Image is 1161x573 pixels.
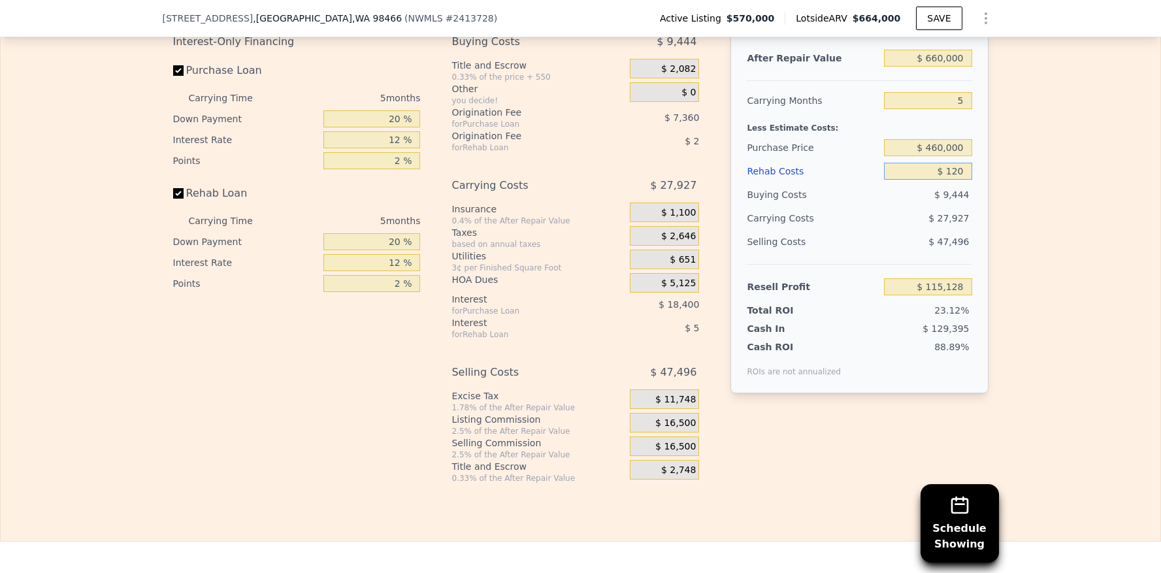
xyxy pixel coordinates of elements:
[916,7,962,30] button: SAVE
[650,361,696,384] span: $ 47,496
[853,13,901,24] span: $664,000
[451,129,597,142] div: Origination Fee
[173,129,319,150] div: Interest Rate
[655,441,696,453] span: $ 16,500
[451,293,597,306] div: Interest
[451,473,625,483] div: 0.33% of the After Repair Value
[747,136,879,159] div: Purchase Price
[451,174,597,197] div: Carrying Costs
[173,252,319,273] div: Interest Rate
[451,216,625,226] div: 0.4% of the After Repair Value
[661,278,696,289] span: $ 5,125
[661,465,696,476] span: $ 2,748
[747,340,841,353] div: Cash ROI
[928,213,969,223] span: $ 27,927
[747,304,828,317] div: Total ROI
[404,12,497,25] div: ( )
[173,188,184,199] input: Rehab Loan
[921,484,999,563] button: ScheduleShowing
[173,108,319,129] div: Down Payment
[747,206,828,230] div: Carrying Costs
[685,136,699,146] span: $ 2
[934,189,969,200] span: $ 9,444
[451,316,597,329] div: Interest
[451,250,625,263] div: Utilities
[934,342,969,352] span: 88.89%
[747,183,879,206] div: Buying Costs
[934,305,969,316] span: 23.12%
[352,13,402,24] span: , WA 98466
[451,263,625,273] div: 3¢ per Finished Square Foot
[660,12,727,25] span: Active Listing
[451,142,597,153] div: for Rehab Loan
[747,89,879,112] div: Carrying Months
[451,413,625,426] div: Listing Commission
[928,237,969,247] span: $ 47,496
[747,112,972,136] div: Less Estimate Costs:
[279,88,421,108] div: 5 months
[451,82,625,95] div: Other
[451,450,625,460] div: 2.5% of the After Repair Value
[451,95,625,106] div: you decide!
[163,12,253,25] span: [STREET_ADDRESS]
[747,46,879,70] div: After Repair Value
[664,112,699,123] span: $ 7,360
[189,210,274,231] div: Carrying Time
[451,361,597,384] div: Selling Costs
[451,106,597,119] div: Origination Fee
[685,323,699,333] span: $ 5
[451,239,625,250] div: based on annual taxes
[661,63,696,75] span: $ 2,082
[451,306,597,316] div: for Purchase Loan
[657,30,696,54] span: $ 9,444
[650,174,696,197] span: $ 27,927
[747,322,828,335] div: Cash In
[408,13,443,24] span: NWMLS
[173,273,319,294] div: Points
[173,231,319,252] div: Down Payment
[747,230,879,254] div: Selling Costs
[451,273,625,286] div: HOA Dues
[279,210,421,231] div: 5 months
[451,389,625,402] div: Excise Tax
[451,426,625,436] div: 2.5% of the After Repair Value
[451,59,625,72] div: Title and Escrow
[661,231,696,242] span: $ 2,646
[451,402,625,413] div: 1.78% of the After Repair Value
[451,460,625,473] div: Title and Escrow
[655,417,696,429] span: $ 16,500
[451,203,625,216] div: Insurance
[173,65,184,76] input: Purchase Loan
[189,88,274,108] div: Carrying Time
[451,329,597,340] div: for Rehab Loan
[451,226,625,239] div: Taxes
[655,394,696,406] span: $ 11,748
[796,12,852,25] span: Lotside ARV
[451,119,597,129] div: for Purchase Loan
[659,299,699,310] span: $ 18,400
[747,159,879,183] div: Rehab Costs
[451,436,625,450] div: Selling Commission
[173,30,421,54] div: Interest-Only Financing
[173,59,319,82] label: Purchase Loan
[451,30,597,54] div: Buying Costs
[253,12,402,25] span: , [GEOGRAPHIC_DATA]
[727,12,775,25] span: $570,000
[747,275,879,299] div: Resell Profit
[446,13,494,24] span: # 2413728
[670,254,696,266] span: $ 651
[973,5,999,31] button: Show Options
[747,353,841,377] div: ROIs are not annualized
[173,150,319,171] div: Points
[661,207,696,219] span: $ 1,100
[923,323,969,334] span: $ 129,395
[451,72,625,82] div: 0.33% of the price + 550
[173,182,319,205] label: Rehab Loan
[681,87,696,99] span: $ 0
